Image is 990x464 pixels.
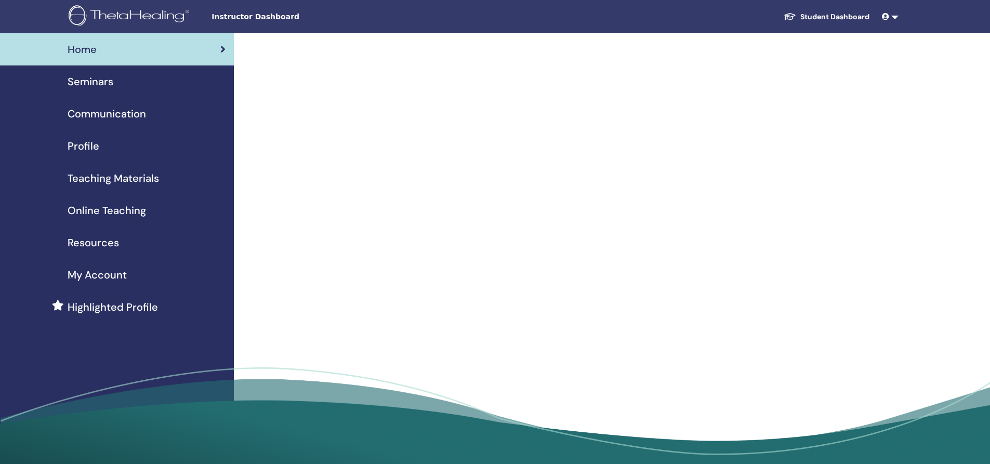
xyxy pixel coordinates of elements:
span: Home [68,42,97,57]
span: Online Teaching [68,203,146,218]
span: Resources [68,235,119,250]
img: logo.png [69,5,193,29]
span: Instructor Dashboard [212,11,367,22]
span: Profile [68,138,99,154]
a: Student Dashboard [775,7,878,26]
span: Seminars [68,74,113,89]
span: Highlighted Profile [68,299,158,315]
img: graduation-cap-white.svg [784,12,796,21]
span: Communication [68,106,146,122]
span: Teaching Materials [68,170,159,186]
span: My Account [68,267,127,283]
